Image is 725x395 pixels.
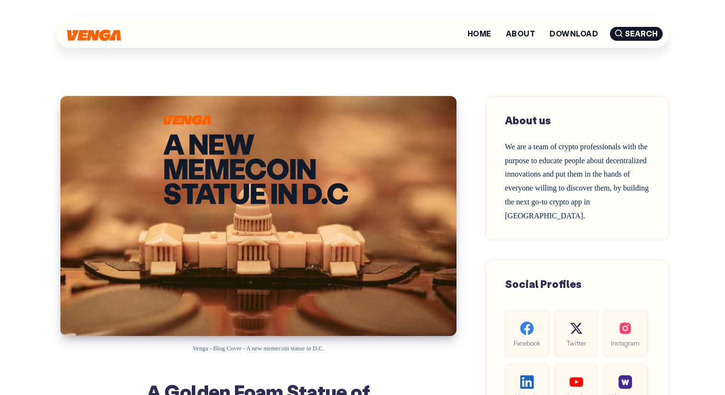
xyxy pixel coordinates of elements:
span: About us [505,113,551,127]
span: Facebook [513,337,541,348]
img: social-warpcast.e8a23a7ed3178af0345123c41633f860.png [619,375,632,389]
span: Venga - Blog Cover - A new memecoin statue in D.C. [193,345,324,352]
span: Twitter [562,337,591,348]
img: A Golden Foam Statue of Donald Trump appeared in Washington [60,96,456,336]
img: Venga Blog [67,30,121,41]
a: Instagram [603,311,647,357]
a: Facebook [505,311,549,357]
span: We are a team of crypto professionals with the purpose to educate people about decentralized inno... [505,143,649,220]
span: Social Profiles [505,277,582,291]
a: Twitter [554,311,598,357]
img: social-youtube.99db9aba05279f803f3e7a4a838dfb6c.svg [570,375,583,389]
span: Search [610,27,663,41]
span: Instagram [611,337,640,348]
img: social-linkedin.be646fe421ccab3a2ad91cb58bdc9694.svg [520,375,534,389]
a: Download [550,30,598,37]
a: Home [468,30,491,37]
a: About [506,30,535,37]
